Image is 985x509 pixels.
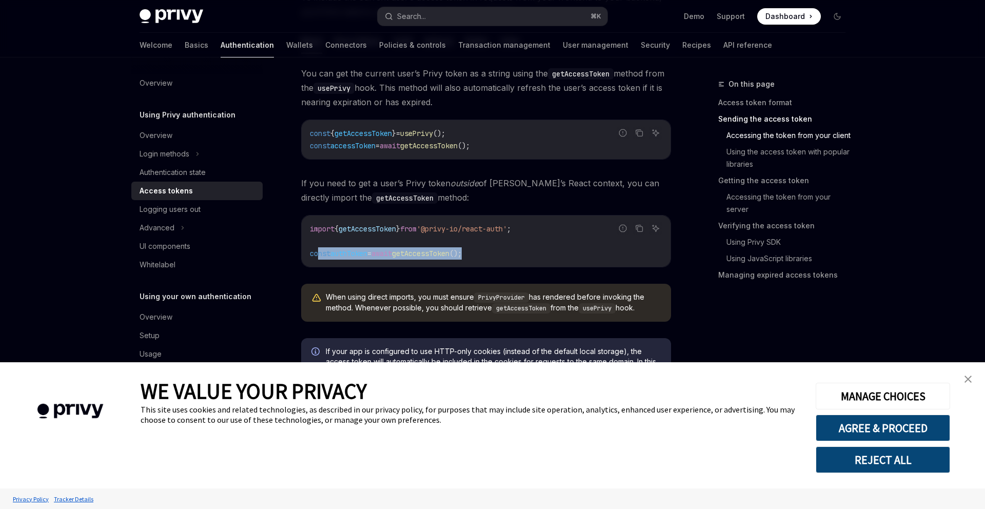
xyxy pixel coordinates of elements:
[641,33,670,57] a: Security
[141,404,800,425] div: This site uses cookies and related technologies, as described in our privacy policy, for purposes...
[339,224,396,233] span: getAccessToken
[140,348,162,360] div: Usage
[313,83,354,94] code: usePrivy
[140,148,189,160] div: Login methods
[310,141,330,150] span: const
[10,490,51,508] a: Privacy Policy
[330,129,334,138] span: {
[507,224,511,233] span: ;
[590,12,601,21] span: ⌘ K
[400,224,417,233] span: from
[140,329,160,342] div: Setup
[140,185,193,197] div: Access tokens
[140,203,201,216] div: Logging users out
[51,490,96,508] a: Tracker Details
[140,311,172,323] div: Overview
[718,111,854,127] a: Sending the access token
[330,141,376,150] span: accessToken
[548,68,614,80] code: getAccessToken
[140,9,203,24] img: dark logo
[185,33,208,57] a: Basics
[458,141,470,150] span: ();
[474,292,529,303] code: PrivyProvider
[579,303,616,314] code: usePrivy
[379,33,446,57] a: Policies & controls
[726,189,854,218] a: Accessing the token from your server
[392,129,396,138] span: }
[717,11,745,22] a: Support
[334,129,392,138] span: getAccessToken
[417,224,507,233] span: '@privy-io/react-auth'
[633,222,646,235] button: Copy the contents from the code block
[458,33,550,57] a: Transaction management
[131,163,263,182] a: Authentication state
[301,66,671,109] span: You can get the current user’s Privy token as a string using the method from the hook. This metho...
[450,178,479,188] em: outside
[396,129,400,138] span: =
[131,256,263,274] a: Whitelabel
[326,292,661,314] span: When using direct imports, you must ensure has rendered before invoking the method. Whenever poss...
[140,33,172,57] a: Welcome
[131,326,263,345] a: Setup
[310,224,334,233] span: import
[765,11,805,22] span: Dashboard
[728,78,775,90] span: On this page
[718,267,854,283] a: Managing expired access tokens
[433,129,445,138] span: ();
[396,224,400,233] span: }
[376,141,380,150] span: =
[131,74,263,92] a: Overview
[378,7,607,26] button: Search...⌘K
[131,182,263,200] a: Access tokens
[400,141,458,150] span: getAccessToken
[757,8,821,25] a: Dashboard
[301,176,671,205] span: If you need to get a user’s Privy token of [PERSON_NAME]’s React context, you can directly import...
[310,249,330,258] span: const
[397,10,426,23] div: Search...
[633,126,646,140] button: Copy the contents from the code block
[723,33,772,57] a: API reference
[649,126,662,140] button: Ask AI
[140,240,190,252] div: UI components
[718,94,854,111] a: Access token format
[616,222,629,235] button: Report incorrect code
[367,249,371,258] span: =
[15,389,125,434] img: company logo
[380,141,400,150] span: await
[372,192,438,204] code: getAccessToken
[563,33,628,57] a: User management
[221,33,274,57] a: Authentication
[311,293,322,303] svg: Warning
[140,290,251,303] h5: Using your own authentication
[131,308,263,326] a: Overview
[958,369,978,389] a: close banner
[829,8,845,25] button: Toggle dark mode
[326,346,661,377] span: If your app is configured to use HTTP-only cookies (instead of the default local storage), the ac...
[684,11,704,22] a: Demo
[311,347,322,358] svg: Info
[816,383,950,409] button: MANAGE CHOICES
[726,234,854,250] a: Using Privy SDK
[649,222,662,235] button: Ask AI
[726,144,854,172] a: Using the access token with popular libraries
[816,446,950,473] button: REJECT ALL
[131,237,263,256] a: UI components
[310,129,330,138] span: const
[131,200,263,219] a: Logging users out
[718,172,854,189] a: Getting the access token
[330,249,367,258] span: authToken
[400,129,433,138] span: usePrivy
[140,109,235,121] h5: Using Privy authentication
[140,222,174,234] div: Advanced
[718,218,854,234] a: Verifying the access token
[816,415,950,441] button: AGREE & PROCEED
[392,249,449,258] span: getAccessToken
[334,224,339,233] span: {
[726,127,854,144] a: Accessing the token from your client
[140,166,206,179] div: Authentication state
[682,33,711,57] a: Recipes
[616,126,629,140] button: Report incorrect code
[131,345,263,363] a: Usage
[492,303,550,314] code: getAccessToken
[140,259,175,271] div: Whitelabel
